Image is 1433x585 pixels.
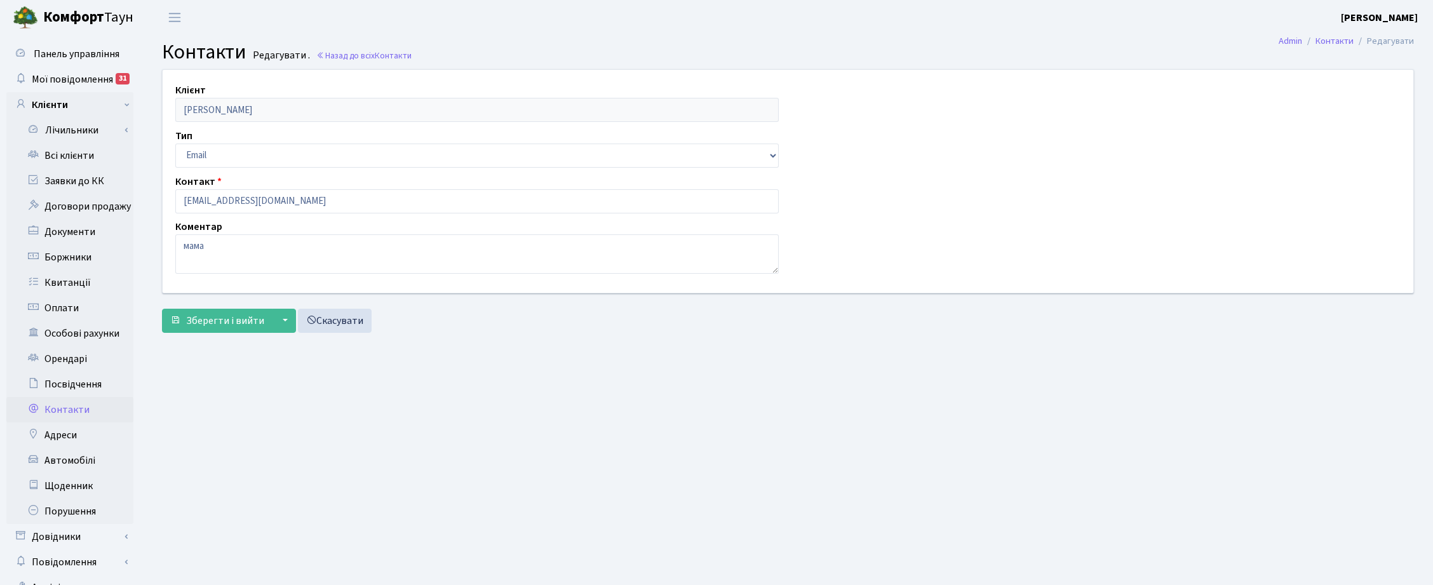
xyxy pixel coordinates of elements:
a: Адреси [6,422,133,448]
span: Контакти [162,37,246,67]
a: Мої повідомлення31 [6,67,133,92]
div: 31 [116,73,130,84]
button: Зберегти і вийти [162,309,272,333]
a: Оплати [6,295,133,321]
a: Договори продажу [6,194,133,219]
nav: breadcrumb [1260,28,1433,55]
li: Редагувати [1354,34,1414,48]
a: Довідники [6,524,133,549]
b: [PERSON_NAME] [1341,11,1418,25]
b: Комфорт [43,7,104,27]
a: Щоденник [6,473,133,499]
a: Контакти [1315,34,1354,48]
a: Лічильники [15,118,133,143]
a: [PERSON_NAME] [1341,10,1418,25]
small: Редагувати . [250,50,310,62]
img: logo.png [13,5,38,30]
span: Панель управління [34,47,119,61]
a: Заявки до КК [6,168,133,194]
button: Переключити навігацію [159,7,191,28]
label: Контакт [175,174,222,189]
a: Особові рахунки [6,321,133,346]
a: Повідомлення [6,549,133,575]
a: Документи [6,219,133,245]
a: Клієнти [6,92,133,118]
a: Боржники [6,245,133,270]
a: Admin [1279,34,1302,48]
a: Всі клієнти [6,143,133,168]
span: Таун [43,7,133,29]
span: Зберегти і вийти [186,314,264,328]
label: Тип [175,128,192,144]
a: Квитанції [6,270,133,295]
span: Мої повідомлення [32,72,113,86]
a: Орендарі [6,346,133,372]
span: Контакти [375,50,412,62]
a: Панель управління [6,41,133,67]
a: Скасувати [298,309,372,333]
textarea: мама [175,234,779,274]
a: Посвідчення [6,372,133,397]
label: Коментар [175,219,222,234]
a: Назад до всіхКонтакти [316,50,412,62]
a: Контакти [6,397,133,422]
label: Клієнт [175,83,206,98]
a: Автомобілі [6,448,133,473]
a: Порушення [6,499,133,524]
